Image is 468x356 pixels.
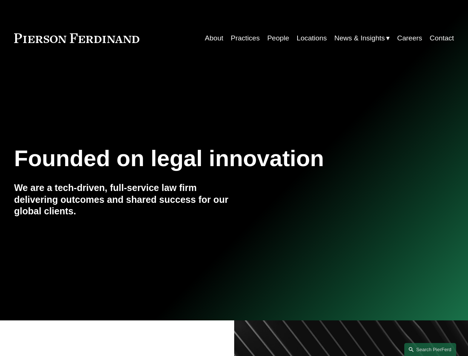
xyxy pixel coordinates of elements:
[334,31,389,45] a: folder dropdown
[397,31,422,45] a: Careers
[404,343,456,356] a: Search this site
[14,182,234,218] h4: We are a tech-driven, full-service law firm delivering outcomes and shared success for our global...
[231,31,260,45] a: Practices
[14,145,381,171] h1: Founded on legal innovation
[297,31,327,45] a: Locations
[267,31,289,45] a: People
[334,32,385,44] span: News & Insights
[205,31,223,45] a: About
[430,31,454,45] a: Contact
